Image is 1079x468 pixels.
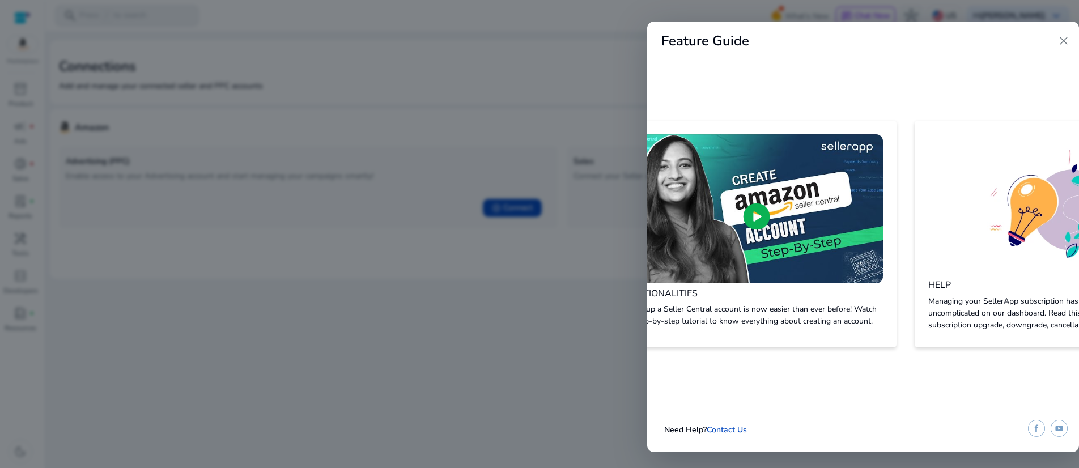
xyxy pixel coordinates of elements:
[618,134,883,283] img: sddefault.jpg
[618,288,883,299] h4: FUNCTIONALITIES
[707,424,747,435] a: Contact Us
[741,201,772,232] span: play_circle
[664,426,747,435] h5: Need Help?
[661,33,749,49] h2: Feature Guide
[618,303,883,327] p: Setting up a Seller Central account is now easier than ever before! Watch this step-by-step tutor...
[1057,34,1070,48] span: close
